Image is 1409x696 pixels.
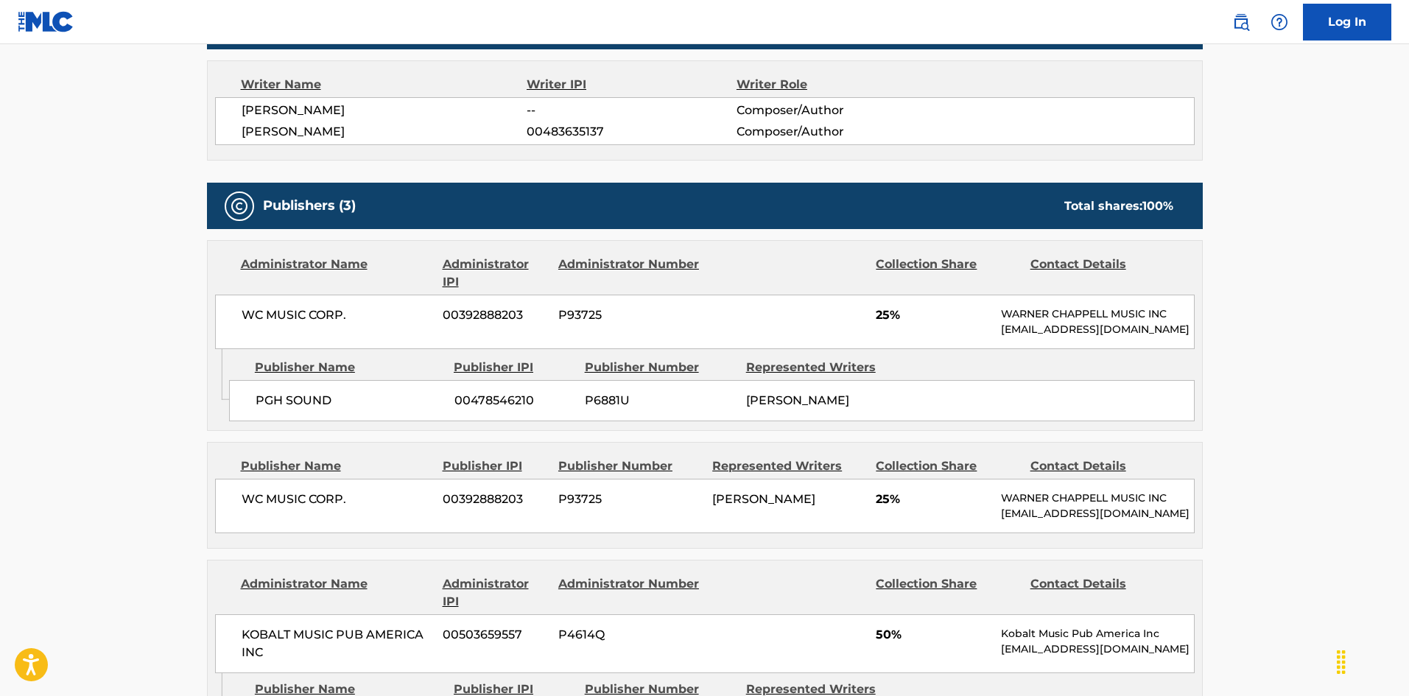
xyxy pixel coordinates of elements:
div: Collection Share [876,256,1019,291]
span: [PERSON_NAME] [712,492,815,506]
img: MLC Logo [18,11,74,32]
p: [EMAIL_ADDRESS][DOMAIN_NAME] [1001,641,1193,657]
div: Total shares: [1064,197,1173,215]
div: Administrator Name [241,256,432,291]
span: [PERSON_NAME] [242,123,527,141]
div: Writer Role [737,76,927,94]
h5: Publishers (3) [263,197,356,214]
a: Log In [1303,4,1391,41]
div: Collection Share [876,575,1019,611]
div: Contact Details [1030,256,1173,291]
span: 25% [876,491,990,508]
div: Publisher Number [585,359,735,376]
span: [PERSON_NAME] [242,102,527,119]
p: WARNER CHAPPELL MUSIC INC [1001,491,1193,506]
p: [EMAIL_ADDRESS][DOMAIN_NAME] [1001,322,1193,337]
img: Publishers [231,197,248,215]
a: Public Search [1226,7,1256,37]
span: P4614Q [558,626,701,644]
span: KOBALT MUSIC PUB AMERICA INC [242,626,432,661]
div: Administrator Name [241,575,432,611]
div: Publisher Name [255,359,443,376]
p: Kobalt Music Pub America Inc [1001,626,1193,641]
span: 00483635137 [527,123,736,141]
span: -- [527,102,736,119]
div: Publisher IPI [443,457,547,475]
span: P6881U [585,392,735,409]
div: Administrator IPI [443,575,547,611]
img: search [1232,13,1250,31]
span: Composer/Author [737,102,927,119]
span: PGH SOUND [256,392,443,409]
div: Drag [1329,640,1353,684]
div: Writer IPI [527,76,737,94]
div: Administrator IPI [443,256,547,291]
span: [PERSON_NAME] [746,393,849,407]
div: Represented Writers [712,457,865,475]
span: WC MUSIC CORP. [242,491,432,508]
span: WC MUSIC CORP. [242,306,432,324]
iframe: Chat Widget [1335,625,1409,696]
span: 00392888203 [443,491,547,508]
div: Publisher IPI [454,359,574,376]
span: Composer/Author [737,123,927,141]
img: help [1271,13,1288,31]
span: 00503659557 [443,626,547,644]
span: 50% [876,626,990,644]
p: [EMAIL_ADDRESS][DOMAIN_NAME] [1001,506,1193,521]
div: Writer Name [241,76,527,94]
div: Administrator Number [558,575,701,611]
span: 25% [876,306,990,324]
div: Contact Details [1030,457,1173,475]
span: P93725 [558,491,701,508]
span: 100 % [1142,199,1173,213]
span: 00392888203 [443,306,547,324]
span: 00478546210 [454,392,574,409]
div: Publisher Number [558,457,701,475]
div: Contact Details [1030,575,1173,611]
div: Help [1265,7,1294,37]
div: Administrator Number [558,256,701,291]
div: Publisher Name [241,457,432,475]
div: Collection Share [876,457,1019,475]
span: P93725 [558,306,701,324]
p: WARNER CHAPPELL MUSIC INC [1001,306,1193,322]
div: Represented Writers [746,359,896,376]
